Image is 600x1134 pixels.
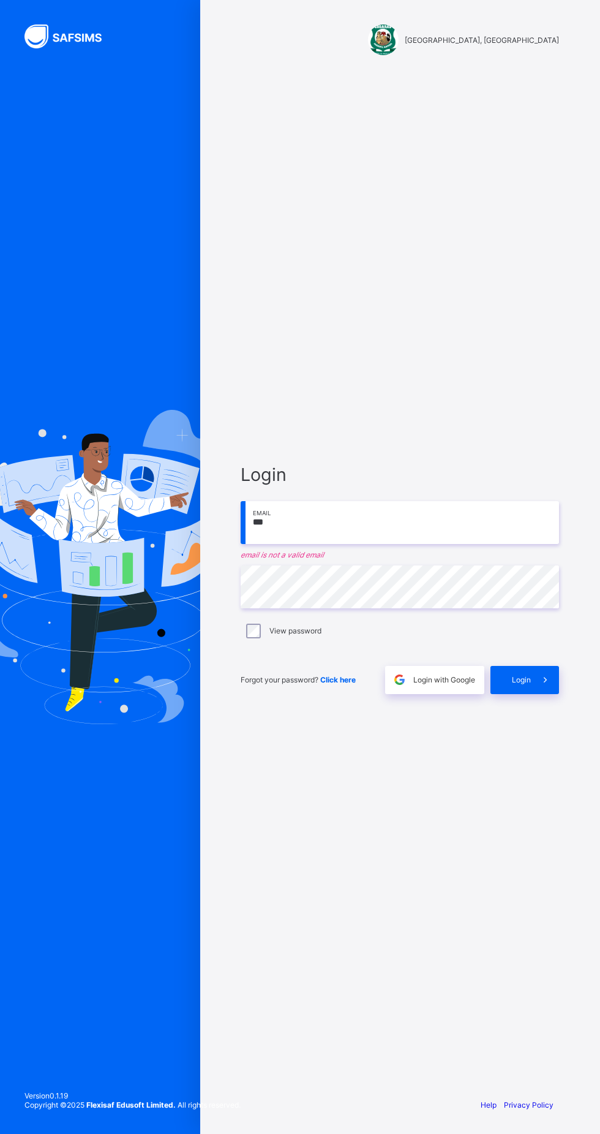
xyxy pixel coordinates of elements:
[512,675,531,684] span: Login
[269,626,321,635] label: View password
[241,550,559,559] em: email is not a valid email
[392,673,407,687] img: google.396cfc9801f0270233282035f929180a.svg
[241,464,559,485] span: Login
[24,1091,241,1100] span: Version 0.1.19
[413,675,475,684] span: Login with Google
[504,1100,553,1109] a: Privacy Policy
[405,36,559,45] span: [GEOGRAPHIC_DATA], [GEOGRAPHIC_DATA]
[86,1100,176,1109] strong: Flexisaf Edusoft Limited.
[24,1100,241,1109] span: Copyright © 2025 All rights reserved.
[320,675,356,684] a: Click here
[241,675,356,684] span: Forgot your password?
[24,25,116,48] img: SAFSIMS Logo
[481,1100,497,1109] a: Help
